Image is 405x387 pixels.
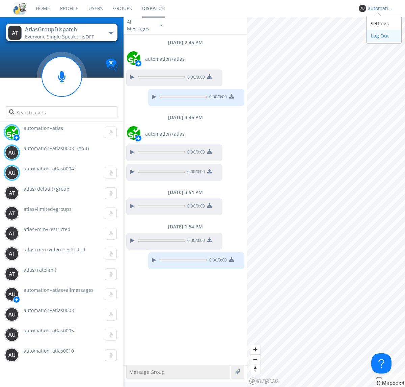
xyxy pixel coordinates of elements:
span: 0:00 / 0:00 [207,94,227,101]
span: automation+atlas0010 [24,348,74,354]
div: [DATE] 1:54 PM [124,223,247,230]
img: caret-down-sm.svg [160,25,163,26]
span: automation+atlas [145,131,185,137]
img: download media button [229,94,234,99]
img: download media button [207,238,212,242]
span: atlas+ratelimit [24,267,56,273]
span: 0:00 / 0:00 [185,149,205,157]
span: automation+atlas0004 [24,165,74,172]
img: 373638.png [5,348,19,362]
img: download media button [207,74,212,79]
div: Everyone · [25,33,101,40]
div: All Messages [127,19,154,32]
span: automation+atlas0005 [24,327,74,334]
span: automation+atlas0003 [24,145,74,152]
button: Zoom out [250,354,260,364]
img: 373638.png [5,206,19,220]
span: Zoom out [250,355,260,364]
a: Mapbox [376,380,401,386]
img: d2d01cd9b4174d08988066c6d424eccd [127,126,140,140]
input: Search users [6,106,117,118]
img: 373638.png [5,146,19,159]
span: automation+atlas [145,56,185,62]
img: 373638.png [5,287,19,301]
img: download media button [207,149,212,154]
button: Toggle attribution [376,377,382,379]
img: download media button [207,169,212,173]
img: download media button [229,257,234,262]
span: atlas+mm+video+restricted [24,246,85,253]
img: Translation enabled [106,59,117,71]
span: automation+atlas+allmessages [24,287,93,293]
span: Single Speaker is [47,33,94,40]
span: 0:00 / 0:00 [185,169,205,176]
img: 373638.png [5,227,19,240]
span: automation+atlas0003 [24,307,74,313]
img: 373638.png [5,308,19,321]
button: Zoom in [250,344,260,354]
button: AtlasGroupDispatchEveryone·Single Speaker isOFF [6,24,117,41]
span: atlas+default+group [24,186,70,192]
img: 373638.png [359,5,366,12]
a: Mapbox logo [249,377,279,385]
div: automation+atlas0003 [368,5,393,12]
img: 373638.png [5,166,19,179]
span: 0:00 / 0:00 [185,74,205,82]
div: (You) [77,145,89,152]
button: Reset bearing to north [250,364,260,374]
div: Settings [367,18,401,30]
span: 0:00 / 0:00 [185,203,205,211]
img: cddb5a64eb264b2086981ab96f4c1ba7 [13,2,26,15]
img: 373638.png [5,247,19,260]
img: 373638.png [5,186,19,200]
img: d2d01cd9b4174d08988066c6d424eccd [5,126,19,139]
span: atlas+mm+restricted [24,226,71,232]
img: download media button [207,203,212,208]
img: 373638.png [8,26,22,40]
img: d2d01cd9b4174d08988066c6d424eccd [127,51,140,65]
iframe: Toggle Customer Support [371,353,391,374]
div: AtlasGroupDispatch [25,26,101,33]
div: [DATE] 2:45 PM [124,39,247,46]
span: 0:00 / 0:00 [207,257,227,265]
div: [DATE] 3:46 PM [124,114,247,121]
img: 373638.png [5,328,19,341]
div: Log Out [367,30,401,42]
span: atlas+limited+groups [24,206,72,212]
div: [DATE] 3:54 PM [124,189,247,196]
img: 373638.png [5,267,19,281]
span: automation+atlas [24,125,63,131]
span: OFF [85,33,94,40]
span: 0:00 / 0:00 [185,238,205,245]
